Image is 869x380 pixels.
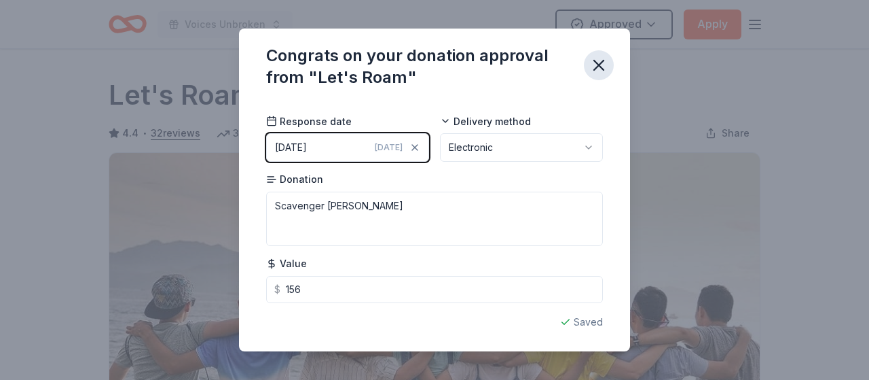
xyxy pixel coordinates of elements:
span: [DATE] [375,142,403,153]
span: Value [266,257,307,271]
button: [DATE][DATE] [266,133,429,162]
span: Delivery method [440,115,531,128]
div: [DATE] [275,139,307,156]
span: Donation [266,173,323,186]
div: Congrats on your donation approval from "Let's Roam" [266,45,573,88]
span: Response date [266,115,352,128]
textarea: Scavenger [PERSON_NAME] [266,192,603,246]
